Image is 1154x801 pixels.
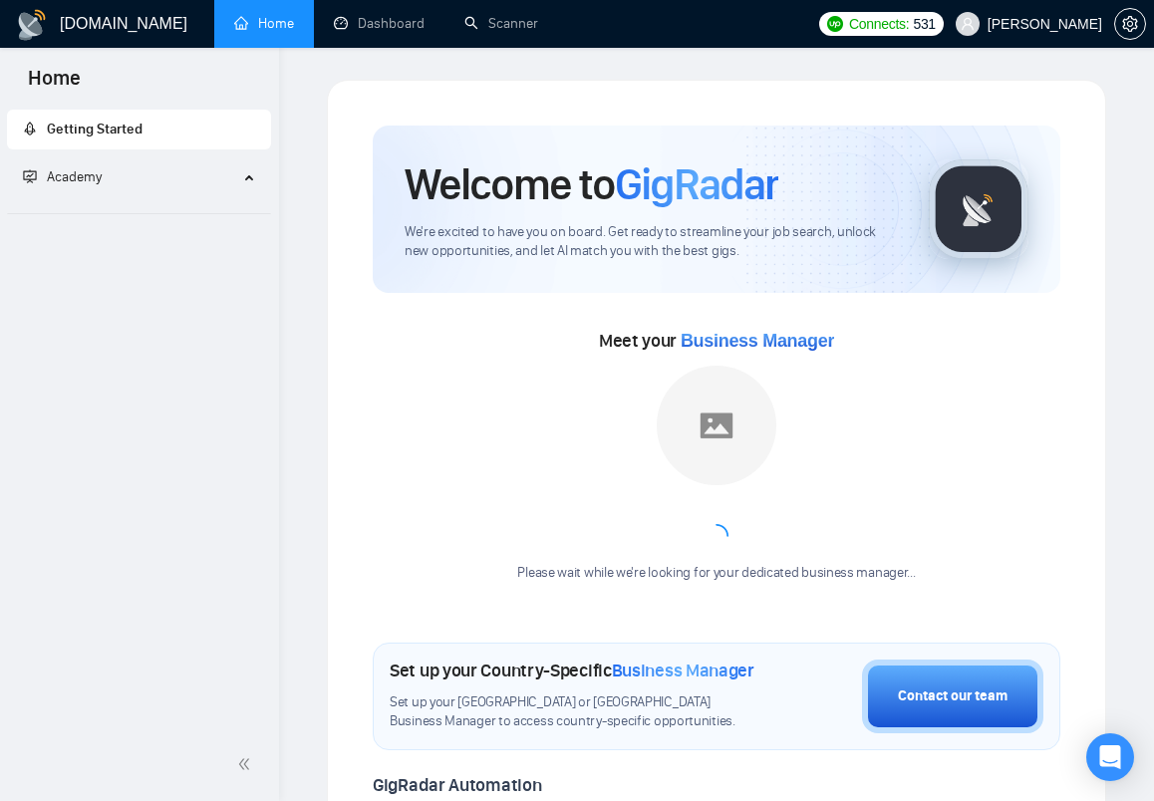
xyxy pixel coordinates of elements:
[334,15,425,32] a: dashboardDashboard
[7,205,271,218] li: Academy Homepage
[701,521,732,553] span: loading
[1114,8,1146,40] button: setting
[16,9,48,41] img: logo
[961,17,975,31] span: user
[657,366,776,485] img: placeholder.png
[47,168,102,185] span: Academy
[390,660,754,681] h1: Set up your Country-Specific
[405,157,778,211] h1: Welcome to
[913,13,935,35] span: 531
[681,331,834,351] span: Business Manager
[599,330,834,352] span: Meet your
[47,121,143,137] span: Getting Started
[23,122,37,135] span: rocket
[505,564,927,583] div: Please wait while we're looking for your dedicated business manager...
[898,685,1008,707] div: Contact our team
[612,660,754,681] span: Business Manager
[827,16,843,32] img: upwork-logo.png
[237,754,257,774] span: double-left
[23,168,102,185] span: Academy
[862,660,1043,733] button: Contact our team
[615,157,778,211] span: GigRadar
[234,15,294,32] a: homeHome
[464,15,538,32] a: searchScanner
[12,64,97,106] span: Home
[405,223,897,261] span: We're excited to have you on board. Get ready to streamline your job search, unlock new opportuni...
[929,159,1028,259] img: gigradar-logo.png
[373,774,541,796] span: GigRadar Automation
[390,693,762,731] span: Set up your [GEOGRAPHIC_DATA] or [GEOGRAPHIC_DATA] Business Manager to access country-specific op...
[1115,16,1145,32] span: setting
[1114,16,1146,32] a: setting
[7,110,271,149] li: Getting Started
[23,169,37,183] span: fund-projection-screen
[849,13,909,35] span: Connects:
[1086,733,1134,781] div: Open Intercom Messenger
